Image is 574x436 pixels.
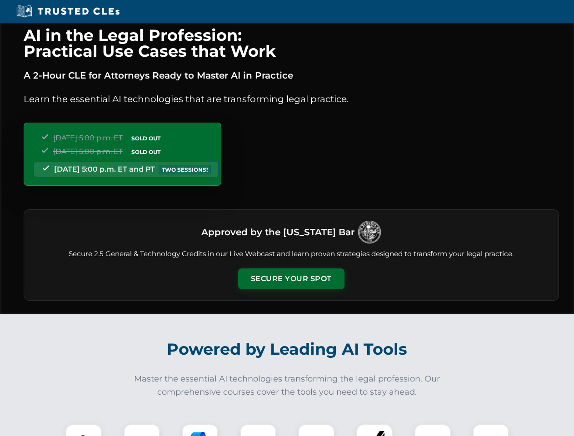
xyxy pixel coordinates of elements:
span: [DATE] 5:00 p.m. ET [53,147,123,156]
h1: AI in the Legal Profession: Practical Use Cases that Work [24,27,559,59]
img: Trusted CLEs [14,5,122,18]
p: Learn the essential AI technologies that are transforming legal practice. [24,92,559,106]
p: A 2-Hour CLE for Attorneys Ready to Master AI in Practice [24,68,559,83]
h3: Approved by the [US_STATE] Bar [201,224,354,240]
button: Secure Your Spot [238,268,344,289]
span: SOLD OUT [128,147,164,157]
span: SOLD OUT [128,134,164,143]
span: [DATE] 5:00 p.m. ET [53,134,123,142]
h2: Powered by Leading AI Tools [35,333,539,365]
p: Secure 2.5 General & Technology Credits in our Live Webcast and learn proven strategies designed ... [35,249,548,259]
img: Logo [358,221,381,243]
p: Master the essential AI technologies transforming the legal profession. Our comprehensive courses... [128,372,446,399]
